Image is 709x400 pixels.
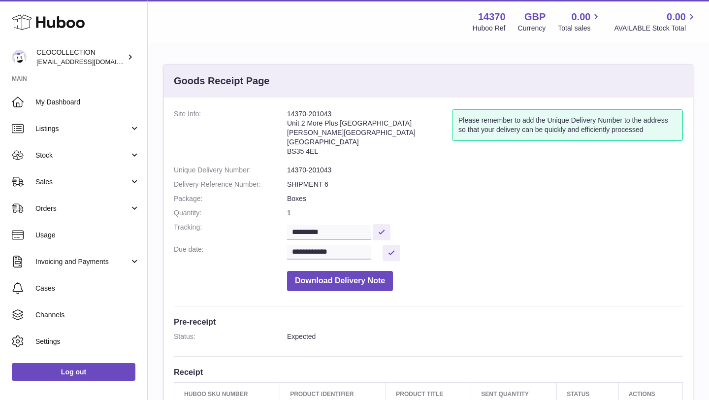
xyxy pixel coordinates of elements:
[614,24,697,33] span: AVAILABLE Stock Total
[287,109,452,161] address: 14370-201043 Unit 2 More Plus [GEOGRAPHIC_DATA] [PERSON_NAME][GEOGRAPHIC_DATA] [GEOGRAPHIC_DATA] ...
[174,194,287,203] dt: Package:
[174,74,270,88] h3: Goods Receipt Page
[174,180,287,189] dt: Delivery Reference Number:
[174,332,287,341] dt: Status:
[36,58,145,66] span: [EMAIL_ADDRESS][DOMAIN_NAME]
[35,310,140,320] span: Channels
[287,332,683,341] dd: Expected
[524,10,546,24] strong: GBP
[174,208,287,218] dt: Quantity:
[452,109,683,141] div: Please remember to add the Unique Delivery Number to the address so that your delivery can be qui...
[174,223,287,240] dt: Tracking:
[12,50,27,65] img: jferguson@ceocollection.co.uk
[174,367,683,377] h3: Receipt
[12,363,135,381] a: Log out
[558,10,602,33] a: 0.00 Total sales
[35,257,129,267] span: Invoicing and Payments
[572,10,591,24] span: 0.00
[667,10,686,24] span: 0.00
[614,10,697,33] a: 0.00 AVAILABLE Stock Total
[287,166,683,175] dd: 14370-201043
[35,337,140,346] span: Settings
[174,245,287,261] dt: Due date:
[35,177,129,187] span: Sales
[287,208,683,218] dd: 1
[35,151,129,160] span: Stock
[35,98,140,107] span: My Dashboard
[518,24,546,33] div: Currency
[287,194,683,203] dd: Boxes
[558,24,602,33] span: Total sales
[35,124,129,133] span: Listings
[287,271,393,291] button: Download Delivery Note
[35,204,129,213] span: Orders
[36,48,125,67] div: CEOCOLLECTION
[174,166,287,175] dt: Unique Delivery Number:
[478,10,506,24] strong: 14370
[473,24,506,33] div: Huboo Ref
[174,109,287,161] dt: Site Info:
[35,284,140,293] span: Cases
[35,231,140,240] span: Usage
[174,316,683,327] h3: Pre-receipt
[287,180,683,189] dd: SHIPMENT 6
